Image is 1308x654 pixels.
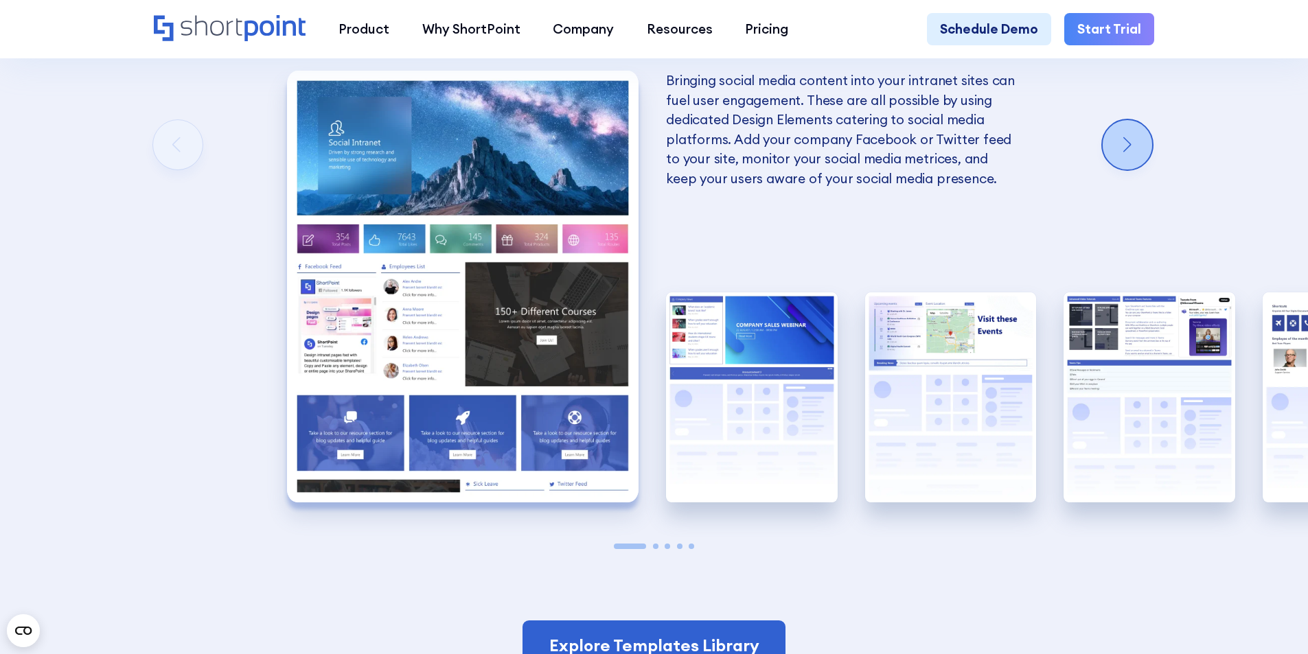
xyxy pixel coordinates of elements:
[406,13,537,46] a: Why ShortPoint
[339,19,389,39] div: Product
[689,544,694,549] span: Go to slide 5
[422,19,520,39] div: Why ShortPoint
[865,292,1037,503] img: Internal SharePoint site example for company policy
[287,71,639,502] img: Best SharePoint Intranet Site Designs
[1064,13,1154,46] a: Start Trial
[677,544,682,549] span: Go to slide 4
[154,15,306,43] a: Home
[553,19,614,39] div: Company
[666,71,1018,188] p: Bringing social media content into your intranet sites can fuel user engagement. These are all po...
[647,19,713,39] div: Resources
[666,292,838,503] div: 2 / 5
[865,292,1037,503] div: 3 / 5
[927,13,1051,46] a: Schedule Demo
[614,544,647,549] span: Go to slide 1
[666,292,838,503] img: HR SharePoint site example for Homepage
[630,13,729,46] a: Resources
[665,544,670,549] span: Go to slide 3
[745,19,788,39] div: Pricing
[536,13,630,46] a: Company
[729,13,805,46] a: Pricing
[7,614,40,647] button: Open CMP widget
[322,13,406,46] a: Product
[1103,120,1152,170] div: Next slide
[1064,292,1235,503] img: SharePoint Communication site example for news
[1064,292,1235,503] div: 4 / 5
[287,71,639,502] div: 1 / 5
[653,544,658,549] span: Go to slide 2
[1239,588,1308,654] iframe: Chat Widget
